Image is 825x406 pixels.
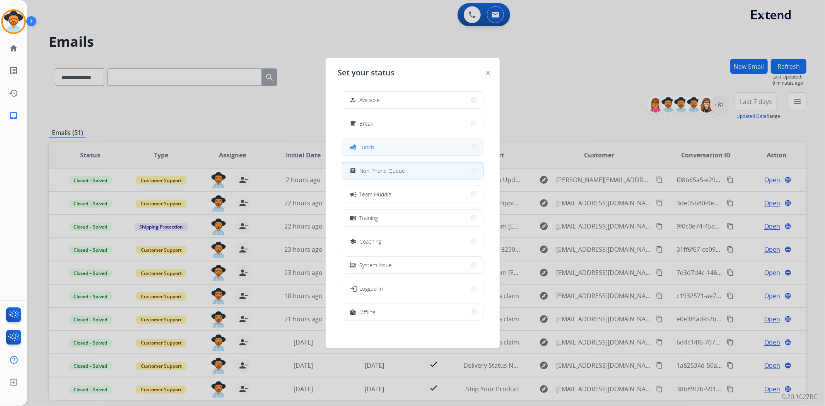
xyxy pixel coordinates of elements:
button: Non-Phone Queue [342,162,483,179]
button: System Issue [342,257,483,273]
button: Offline [342,304,483,321]
span: Offline [360,308,376,316]
mat-icon: inbox [9,111,18,120]
mat-icon: school [350,238,356,245]
span: System Issue [360,261,392,269]
mat-icon: history [9,89,18,98]
mat-icon: menu_book [350,215,356,221]
button: Training [342,210,483,226]
mat-icon: how_to_reg [350,97,356,103]
span: Non-Phone Queue [360,167,405,175]
button: Team Huddle [342,186,483,203]
button: Coaching [342,233,483,250]
span: Team Huddle [360,190,392,198]
img: close-button [486,71,490,75]
mat-icon: campaign [349,190,357,198]
span: Lunch [360,143,374,151]
mat-icon: login [349,285,357,292]
mat-icon: fastfood [350,144,356,150]
mat-icon: home [9,44,18,53]
mat-icon: list_alt [9,66,18,75]
span: Training [360,214,378,222]
span: Available [360,96,380,104]
button: Break [342,115,483,132]
button: Lunch [342,139,483,155]
mat-icon: work_off [350,309,356,316]
span: Set your status [338,67,395,78]
span: Break [360,119,374,128]
mat-icon: assignment [350,167,356,174]
span: Logged In [360,285,383,293]
span: Coaching [360,237,382,246]
mat-icon: free_breakfast [350,120,356,127]
img: avatar [3,11,24,32]
mat-icon: phonelink_off [350,262,356,268]
p: 0.20.1027RC [782,392,817,401]
button: Logged In [342,280,483,297]
button: Available [342,92,483,108]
